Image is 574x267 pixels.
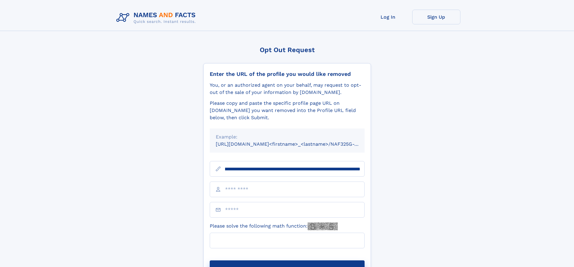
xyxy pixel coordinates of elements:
[412,10,460,24] a: Sign Up
[216,141,376,147] small: [URL][DOMAIN_NAME]<firstname>_<lastname>/NAF325G-xxxxxxxx
[210,222,338,230] label: Please solve the following math function:
[216,133,359,141] div: Example:
[210,82,365,96] div: You, or an authorized agent on your behalf, may request to opt-out of the sale of your informatio...
[210,100,365,121] div: Please copy and paste the specific profile page URL on [DOMAIN_NAME] you want removed into the Pr...
[364,10,412,24] a: Log In
[203,46,371,54] div: Opt Out Request
[114,10,201,26] img: Logo Names and Facts
[210,71,365,77] div: Enter the URL of the profile you would like removed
